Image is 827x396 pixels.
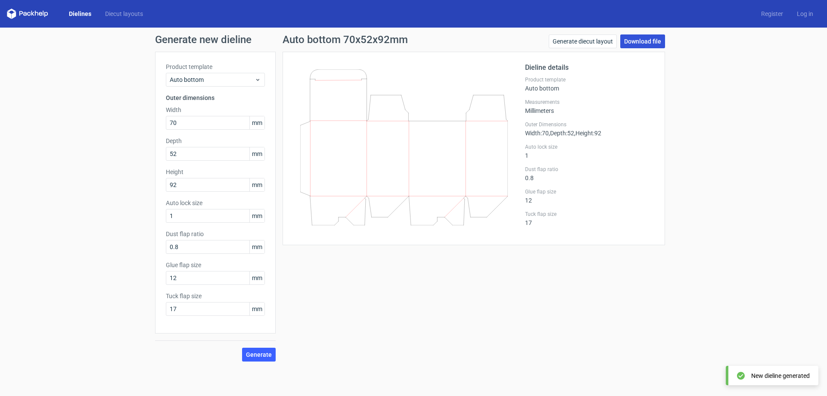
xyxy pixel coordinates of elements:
[525,188,654,204] div: 12
[155,34,672,45] h1: Generate new dieline
[525,130,549,137] span: Width : 70
[283,34,408,45] h1: Auto bottom 70x52x92mm
[525,143,654,150] label: Auto lock size
[525,99,654,114] div: Millimeters
[242,348,276,362] button: Generate
[525,211,654,226] div: 17
[790,9,820,18] a: Log in
[166,137,265,145] label: Depth
[525,166,654,181] div: 0.8
[249,271,264,284] span: mm
[249,116,264,129] span: mm
[525,121,654,128] label: Outer Dimensions
[525,188,654,195] label: Glue flap size
[574,130,601,137] span: , Height : 92
[525,62,654,73] h2: Dieline details
[549,34,617,48] a: Generate diecut layout
[166,230,265,238] label: Dust flap ratio
[166,106,265,114] label: Width
[249,178,264,191] span: mm
[249,209,264,222] span: mm
[249,240,264,253] span: mm
[166,292,265,300] label: Tuck flap size
[525,76,654,92] div: Auto bottom
[166,62,265,71] label: Product template
[751,371,810,380] div: New dieline generated
[525,211,654,218] label: Tuck flap size
[525,76,654,83] label: Product template
[754,9,790,18] a: Register
[620,34,665,48] a: Download file
[170,75,255,84] span: Auto bottom
[98,9,150,18] a: Diecut layouts
[62,9,98,18] a: Dielines
[525,99,654,106] label: Measurements
[525,143,654,159] div: 1
[166,199,265,207] label: Auto lock size
[525,166,654,173] label: Dust flap ratio
[249,147,264,160] span: mm
[246,352,272,358] span: Generate
[549,130,574,137] span: , Depth : 52
[249,302,264,315] span: mm
[166,261,265,269] label: Glue flap size
[166,168,265,176] label: Height
[166,94,265,102] h3: Outer dimensions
